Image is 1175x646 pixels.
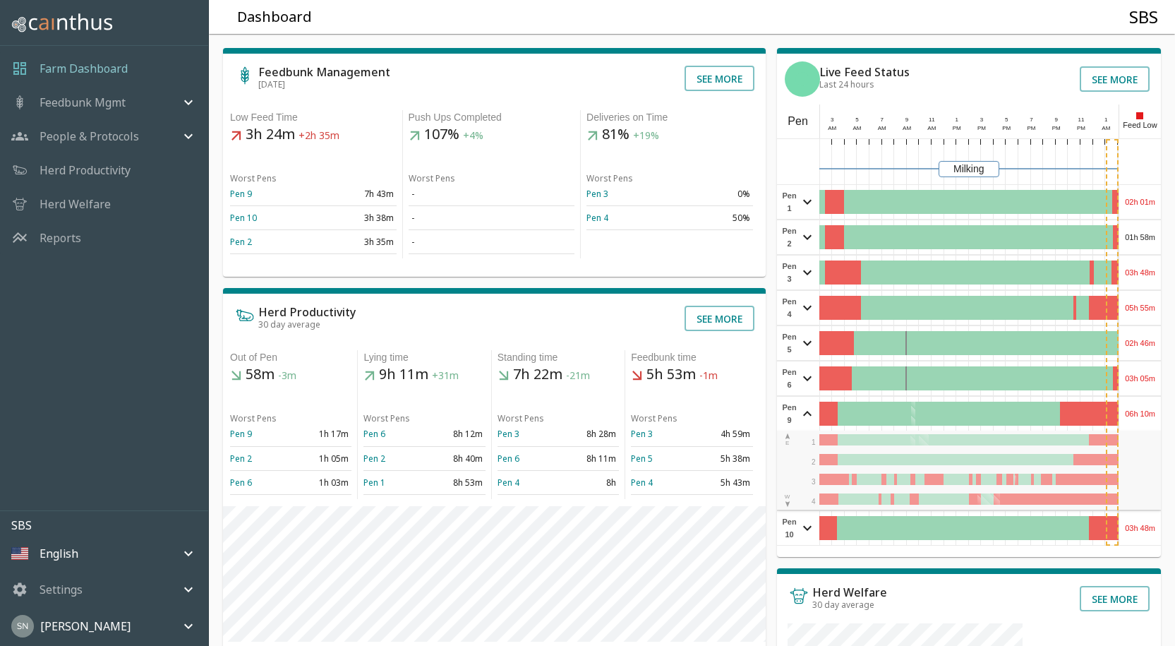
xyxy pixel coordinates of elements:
a: Farm Dashboard [40,60,128,77]
td: 7h 43m [313,182,397,206]
h6: Herd Productivity [258,306,356,318]
td: 3h 35m [313,230,397,254]
button: See more [685,306,754,331]
div: 9 [1050,116,1063,124]
div: 11 [926,116,939,124]
div: 1 [1100,116,1113,124]
span: PM [953,125,961,131]
span: Pen 4 [781,295,799,321]
a: Pen 3 [631,428,653,440]
h5: 9h 11m [363,365,485,385]
span: -21m [566,369,590,383]
span: AM [853,125,862,131]
div: 01h 58m [1119,220,1161,254]
span: +31m [432,369,459,383]
a: Herd Productivity [40,162,131,179]
td: 1h 03m [291,470,351,494]
p: English [40,545,78,562]
span: PM [1002,125,1011,131]
a: Pen 4 [586,212,608,224]
h5: 107% [409,125,575,145]
p: People & Protocols [40,128,139,145]
a: Pen 9 [230,188,252,200]
div: 02h 46m [1119,326,1161,360]
a: Pen 6 [230,477,252,489]
td: 8h 12m [425,422,486,446]
span: PM [977,125,986,131]
a: Pen 6 [498,453,519,465]
a: Pen 5 [631,453,653,465]
div: W [784,493,791,508]
td: 8h 40m [425,446,486,470]
td: 5h 43m [692,470,752,494]
span: +4% [463,129,483,143]
span: PM [1077,125,1085,131]
td: 1h 17m [291,422,351,446]
div: Out of Pen [230,350,351,365]
h4: SBS [1129,6,1158,28]
span: Pen 5 [781,330,799,356]
div: 05h 55m [1119,291,1161,325]
div: 3 [975,116,988,124]
td: 8h [558,470,619,494]
span: 3 [812,478,816,486]
a: Pen 6 [363,428,385,440]
span: 30 day average [258,318,320,330]
span: [DATE] [258,78,285,90]
div: Feed Low [1119,104,1161,138]
h6: Feedbunk Management [258,66,390,78]
h6: Live Feed Status [819,66,910,78]
span: AM [903,125,911,131]
h5: 58m [230,365,351,385]
div: 03h 48m [1119,511,1161,545]
a: Pen 1 [363,477,385,489]
div: Push Ups Completed [409,110,575,125]
div: Low Feed Time [230,110,397,125]
div: Lying time [363,350,485,365]
td: 3h 38m [313,206,397,230]
div: 02h 01m [1119,185,1161,219]
p: Feedbunk Mgmt [40,94,126,111]
td: 5h 38m [692,446,752,470]
div: 06h 10m [1119,397,1161,431]
span: AM [1102,125,1110,131]
div: 03h 48m [1119,256,1161,289]
span: Last 24 hours [819,78,874,90]
button: See more [1080,586,1150,611]
span: AM [927,125,936,131]
div: Feedbunk time [631,350,752,365]
div: 11 [1075,116,1087,124]
span: Worst Pens [409,172,455,184]
td: 4h 59m [692,422,752,446]
div: 1 [951,116,963,124]
a: Reports [40,229,81,246]
td: 0% [670,182,753,206]
div: 9 [900,116,913,124]
div: Pen [777,104,819,138]
a: Pen 2 [230,236,252,248]
a: Pen 9 [230,428,252,440]
span: Pen 2 [781,225,799,250]
td: - [409,182,575,206]
span: +2h 35m [299,129,339,143]
img: 45cffdf61066f8072b93f09263145446 [11,615,34,638]
p: Herd Welfare [40,196,111,213]
h6: Herd Welfare [812,587,887,598]
span: AM [878,125,886,131]
span: 2 [812,458,816,466]
td: - [409,206,575,230]
span: Pen 9 [781,401,799,426]
span: Worst Pens [631,412,677,424]
span: 4 [812,498,816,506]
span: -1m [699,369,718,383]
span: 1 [812,438,816,446]
h5: 7h 22m [498,365,619,385]
span: PM [1027,125,1035,131]
div: 5 [1000,116,1013,124]
td: 50% [670,206,753,230]
div: 03h 05m [1119,361,1161,395]
span: Pen 10 [781,515,799,541]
